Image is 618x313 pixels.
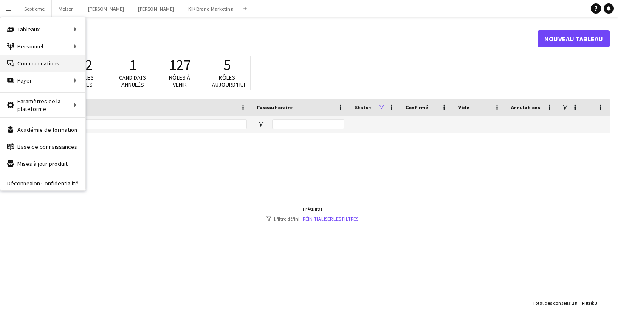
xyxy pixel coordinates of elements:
[533,295,577,311] div: :
[266,206,358,212] div: 1 résultat
[17,0,52,17] button: Septieme
[15,32,538,45] h1: Tableaux
[131,0,181,17] button: [PERSON_NAME]
[52,0,81,17] button: Molson
[119,74,146,88] span: Candidats annulés
[266,216,358,222] div: 1 filtre défini
[212,74,245,88] span: Rôles aujourd'hui
[272,119,344,129] input: Fuseau horaire Entrée de filtre
[35,119,247,129] input: Nom du tableau Entrée de filtre
[582,295,597,311] div: :
[582,300,593,306] span: Filtré
[0,55,85,72] a: Communications
[0,72,85,89] div: Payer
[169,56,191,74] span: 127
[511,104,540,111] span: Annulations
[0,97,85,114] div: Paramètres de la plateforme
[538,30,610,47] a: Nouveau tableau
[406,104,428,111] span: Confirmé
[0,21,85,38] div: Tableaux
[303,216,358,222] a: Réinitialiser les filtres
[0,38,85,55] div: Personnel
[81,0,131,17] button: [PERSON_NAME]
[594,300,597,306] span: 0
[41,180,85,187] a: Confidentialité
[458,104,469,111] span: Vide
[355,104,371,111] span: Statut
[533,300,570,306] span: Total des conseils
[129,56,136,74] span: 1
[0,155,85,172] a: Mises à jour produit
[257,104,293,111] span: Fuseau horaire
[0,180,40,187] a: Déconnexion
[0,121,85,138] a: Académie de formation
[181,0,240,17] button: KIK Brand Marketing
[0,138,85,155] a: Base de connaissances
[572,300,577,306] span: 18
[223,56,231,74] span: 5
[257,120,265,128] button: Ouvrir le menu de filtre
[169,74,190,88] span: Rôles à venir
